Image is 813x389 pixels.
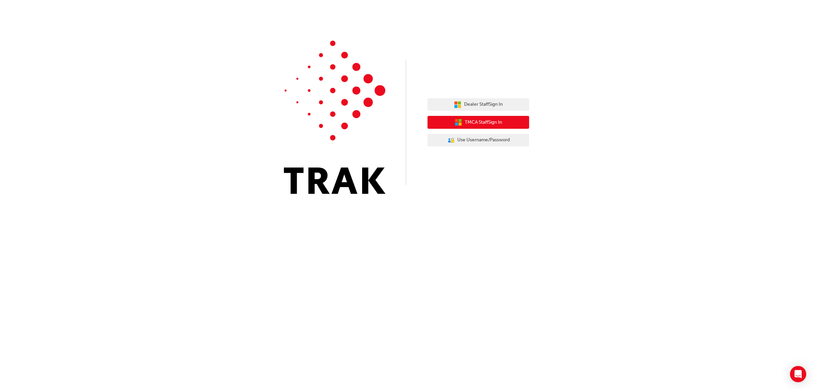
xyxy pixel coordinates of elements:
[465,119,502,126] span: TMCA Staff Sign In
[457,136,510,144] span: Use Username/Password
[790,366,806,382] div: Open Intercom Messenger
[428,116,529,129] button: TMCA StaffSign In
[428,98,529,111] button: Dealer StaffSign In
[464,101,503,108] span: Dealer Staff Sign In
[428,134,529,147] button: Use Username/Password
[284,41,385,194] img: Trak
